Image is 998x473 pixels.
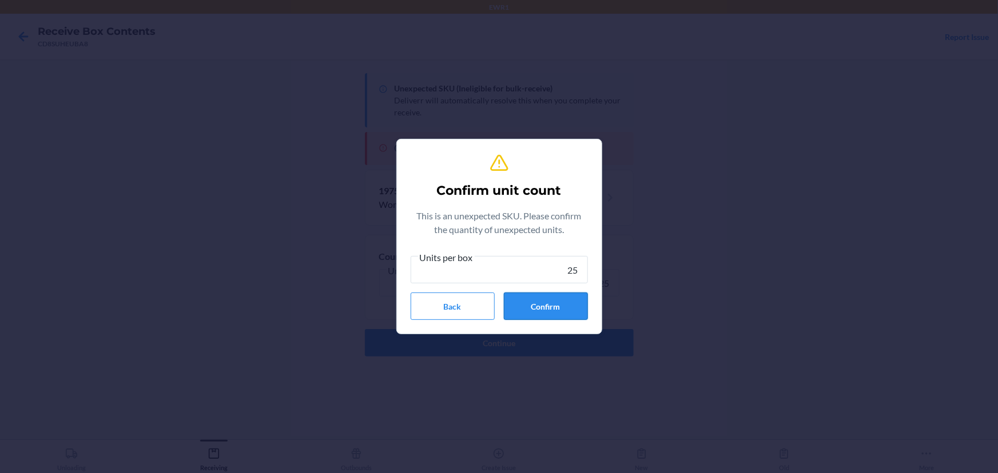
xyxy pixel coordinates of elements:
span: Units per box [418,252,475,263]
p: This is an unexpected SKU. Please confirm the quantity of unexpected units. [411,209,588,236]
button: Confirm [504,292,588,320]
input: Units per box [411,256,588,283]
button: Back [411,292,495,320]
h2: Confirm unit count [437,182,562,200]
